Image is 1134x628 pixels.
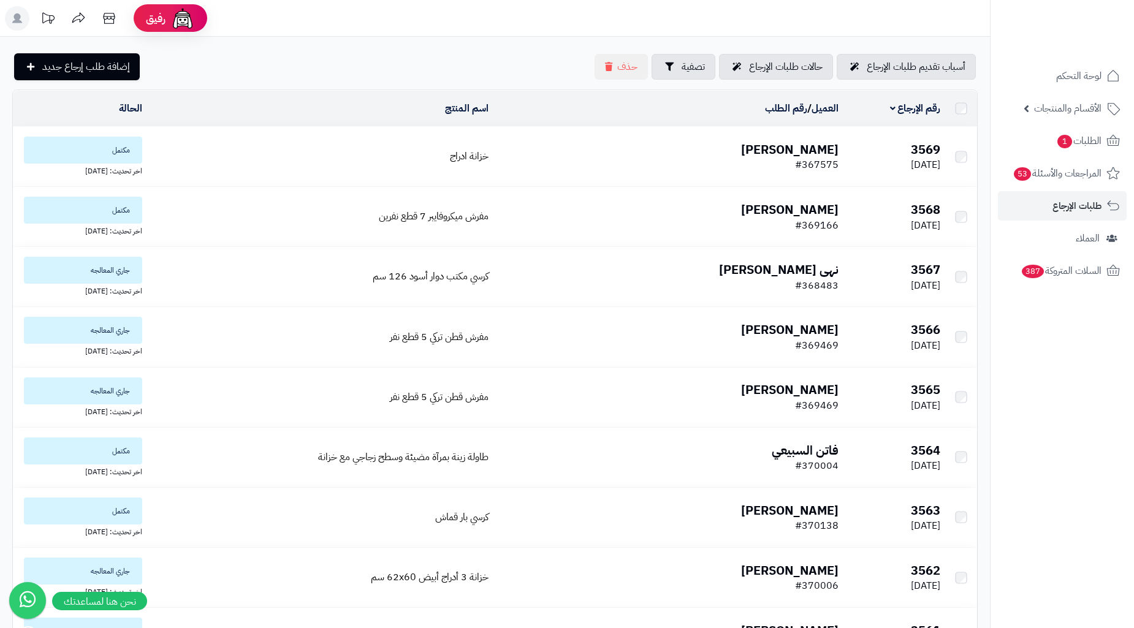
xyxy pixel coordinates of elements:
[18,524,142,537] div: اخر تحديث: [DATE]
[998,159,1127,188] a: المراجعات والأسئلة53
[24,257,142,284] span: جاري المعالجه
[1013,167,1032,181] span: 53
[390,390,489,404] a: مفرش قطن تركي 5 قطع نفر
[1076,230,1100,247] span: العملاء
[18,164,142,176] div: اخر تحديث: [DATE]
[32,6,63,34] a: تحديثات المنصة
[1051,11,1122,37] img: logo-2.png
[450,149,489,164] a: خزانة ادراج
[719,260,839,279] b: نهى [PERSON_NAME]
[24,377,142,404] span: جاري المعالجه
[998,61,1127,91] a: لوحة التحكم
[1056,67,1102,85] span: لوحة التحكم
[795,518,839,533] span: #370138
[795,278,839,293] span: #368483
[998,191,1127,221] a: طلبات الإرجاع
[911,561,940,580] b: 3562
[18,344,142,357] div: اخر تحديث: [DATE]
[911,338,940,353] span: [DATE]
[1052,197,1102,214] span: طلبات الإرجاع
[795,458,839,473] span: #370004
[682,59,705,74] span: تصفية
[741,320,839,339] b: [PERSON_NAME]
[837,54,976,80] a: أسباب تقديم طلبات الإرجاع
[379,209,489,224] a: مفرش ميكروفايبر 7 قطع نفرين
[741,561,839,580] b: [PERSON_NAME]
[373,269,489,284] a: كرسي مكتب دوار أسود 126 سم
[1021,262,1102,279] span: السلات المتروكة
[911,218,940,233] span: [DATE]
[24,317,142,344] span: جاري المعالجه
[795,218,839,233] span: #369166
[911,380,940,399] b: 3565
[170,6,195,31] img: ai-face.png
[911,260,940,279] b: 3567
[18,464,142,477] div: اخر تحديث: [DATE]
[741,140,839,159] b: [PERSON_NAME]
[911,458,940,473] span: [DATE]
[911,441,940,460] b: 3564
[765,101,807,116] a: رقم الطلب
[911,501,940,520] b: 3563
[617,59,637,74] span: حذف
[911,398,940,413] span: [DATE]
[1057,134,1073,149] span: 1
[812,101,839,116] a: العميل
[146,11,166,26] span: رفيق
[371,570,489,584] a: خزانة 3 أدراج أبيض ‎62x60 سم‏
[42,59,130,74] span: إضافة طلب إرجاع جديد
[890,101,941,116] a: رقم الإرجاع
[998,256,1127,286] a: السلات المتروكة387
[772,441,839,460] b: فاتن السبيعي
[24,197,142,224] span: مكتمل
[18,284,142,297] div: اخر تحديث: [DATE]
[24,497,142,524] span: مكتمل
[1021,264,1045,279] span: 387
[749,59,823,74] span: حالات طلبات الإرجاع
[795,157,839,172] span: #367575
[14,53,140,80] a: إضافة طلب إرجاع جديد
[18,404,142,417] div: اخر تحديث: [DATE]
[741,200,839,219] b: [PERSON_NAME]
[911,578,940,593] span: [DATE]
[493,91,844,126] td: /
[318,450,489,464] a: طاولة زينة بمرآة مضيئة وسطح زجاجي مع خزانة
[24,137,142,164] span: مكتمل
[595,54,648,80] button: حذف
[911,518,940,533] span: [DATE]
[998,224,1127,253] a: العملاء
[911,200,940,219] b: 3568
[652,54,715,80] button: تصفية
[998,126,1127,156] a: الطلبات1
[24,558,142,584] span: جاري المعالجه
[795,398,839,413] span: #369469
[119,101,142,116] a: الحالة
[1056,132,1102,149] span: الطلبات
[445,101,489,116] a: اسم المنتج
[24,437,142,464] span: مكتمل
[911,140,940,159] b: 3569
[795,578,839,593] span: #370006
[911,320,940,339] b: 3566
[18,584,142,597] div: اخر تحديث: [DATE]
[1034,100,1102,117] span: الأقسام والمنتجات
[911,157,940,172] span: [DATE]
[741,501,839,520] b: [PERSON_NAME]
[795,338,839,353] span: #369469
[18,224,142,236] div: اخر تحديث: [DATE]
[741,380,839,399] b: [PERSON_NAME]
[1013,165,1102,182] span: المراجعات والأسئلة
[719,54,833,80] a: حالات طلبات الإرجاع
[867,59,965,74] span: أسباب تقديم طلبات الإرجاع
[390,330,489,344] a: مفرش قطن تركي 5 قطع نفر
[435,510,489,524] a: كرسي بار قماش
[911,278,940,293] span: [DATE]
